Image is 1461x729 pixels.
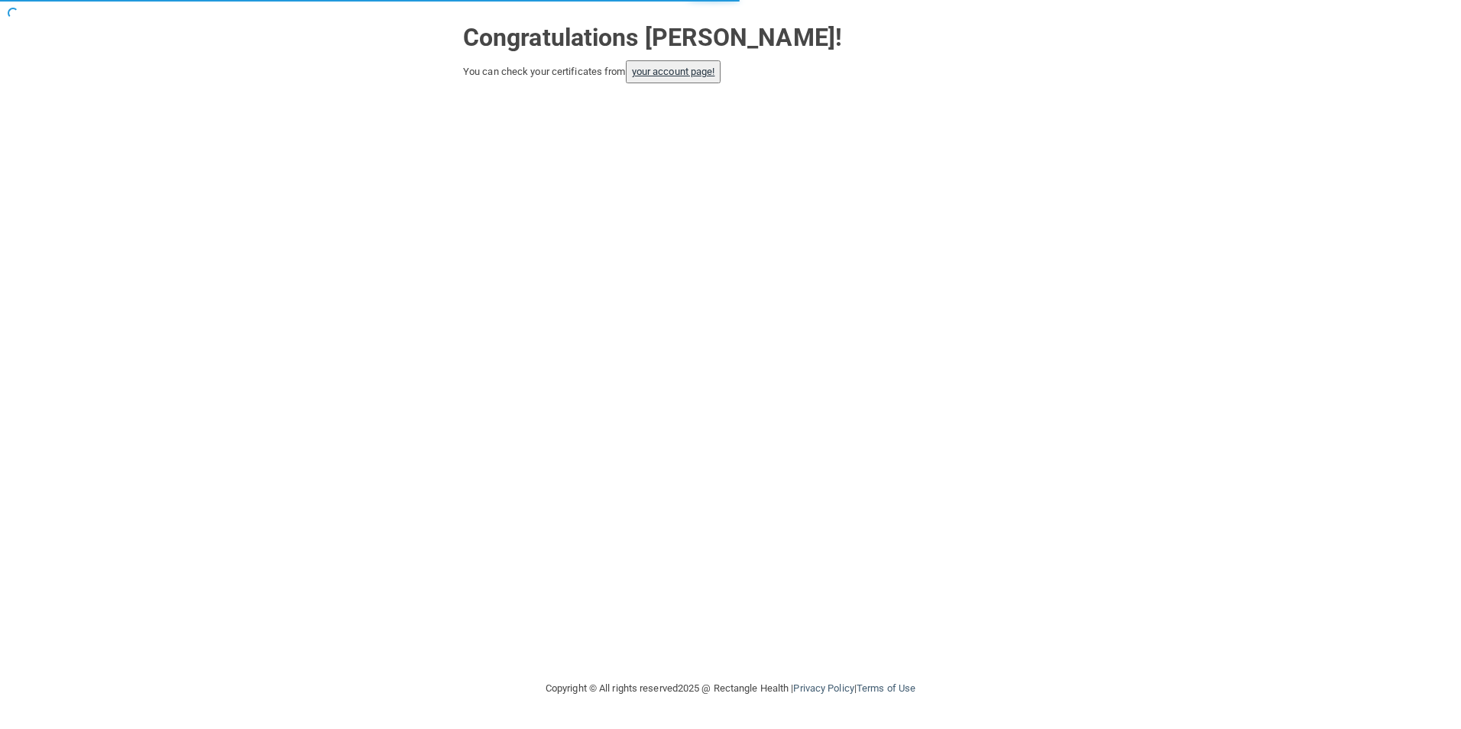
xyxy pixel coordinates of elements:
[463,60,998,83] div: You can check your certificates from
[626,60,721,83] button: your account page!
[793,682,854,694] a: Privacy Policy
[632,66,715,77] a: your account page!
[463,23,842,52] strong: Congratulations [PERSON_NAME]!
[857,682,915,694] a: Terms of Use
[452,664,1009,713] div: Copyright © All rights reserved 2025 @ Rectangle Health | |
